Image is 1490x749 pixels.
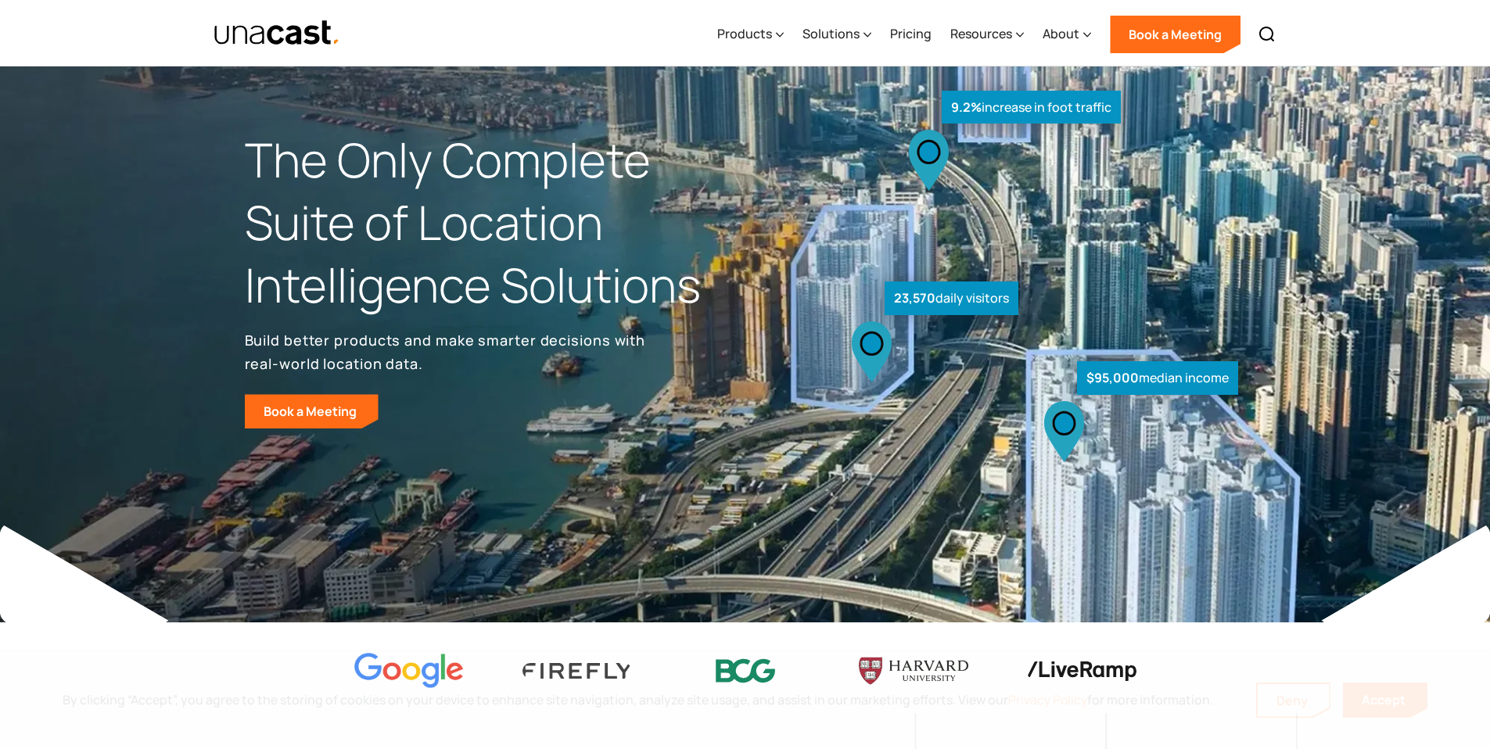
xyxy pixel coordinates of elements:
div: daily visitors [885,281,1018,315]
div: Products [717,2,784,66]
strong: 9.2% [951,99,982,116]
a: Book a Meeting [1110,16,1240,53]
div: increase in foot traffic [942,91,1121,124]
img: Unacast text logo [214,20,341,47]
a: Pricing [890,2,932,66]
div: Solutions [802,24,860,43]
div: Solutions [802,2,871,66]
img: BCG logo [691,649,800,693]
a: Accept [1343,683,1427,718]
a: Book a Meeting [245,394,379,428]
strong: $95,000 [1086,369,1139,386]
p: Build better products and make smarter decisions with real-world location data. [245,328,652,375]
h1: The Only Complete Suite of Location Intelligence Solutions [245,129,745,316]
a: Deny [1258,684,1330,717]
strong: 23,570 [894,289,935,306]
div: About [1043,24,1079,43]
div: Resources [950,24,1012,43]
div: Resources [950,2,1024,66]
img: Search icon [1258,25,1276,44]
div: median income [1077,361,1238,395]
a: Privacy Policy [1008,691,1087,708]
div: Products [717,24,772,43]
div: By clicking “Accept”, you agree to the storing of cookies on your device to enhance site navigati... [63,691,1213,708]
div: About [1043,2,1091,66]
a: home [214,20,341,47]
